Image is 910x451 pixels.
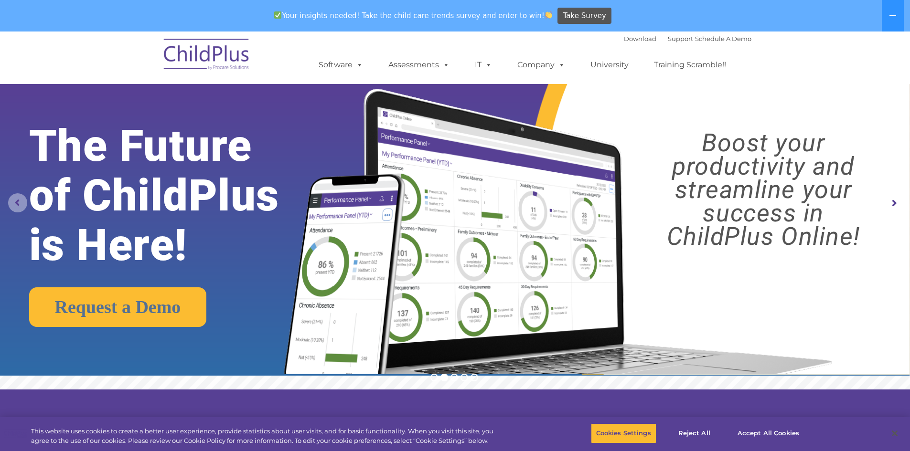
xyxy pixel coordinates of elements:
[591,423,656,443] button: Cookies Settings
[508,55,575,74] a: Company
[884,423,905,444] button: Close
[557,8,611,24] a: Take Survey
[379,55,459,74] a: Assessments
[624,35,751,42] font: |
[563,8,606,24] span: Take Survey
[624,35,656,42] a: Download
[29,121,320,270] rs-layer: The Future of ChildPlus is Here!
[668,35,693,42] a: Support
[732,423,804,443] button: Accept All Cookies
[465,55,502,74] a: IT
[664,423,724,443] button: Reject All
[695,35,751,42] a: Schedule A Demo
[274,11,281,19] img: ✅
[159,32,255,80] img: ChildPlus by Procare Solutions
[644,55,736,74] a: Training Scramble!!
[270,6,557,25] span: Your insights needed! Take the child care trends survey and enter to win!
[545,11,552,19] img: 👏
[309,55,373,74] a: Software
[629,131,899,248] rs-layer: Boost your productivity and streamline your success in ChildPlus Online!
[31,427,501,445] div: This website uses cookies to create a better user experience, provide statistics about user visit...
[29,287,207,327] a: Request a Demo
[581,55,638,74] a: University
